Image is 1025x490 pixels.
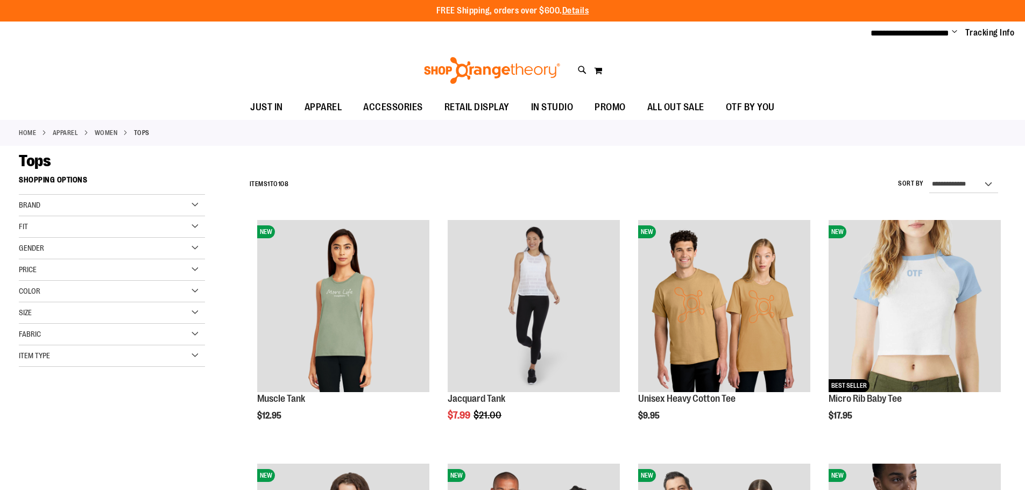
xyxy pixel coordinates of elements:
span: Price [19,265,37,274]
span: 108 [278,180,289,188]
img: Micro Rib Baby Tee [829,220,1001,392]
span: ACCESSORIES [363,95,423,119]
span: $21.00 [473,410,503,421]
span: Tops [19,152,51,170]
a: Home [19,128,36,138]
a: Tracking Info [965,27,1015,39]
span: Fabric [19,330,41,338]
span: BEST SELLER [829,379,870,392]
img: Front view of Jacquard Tank [448,220,620,392]
a: WOMEN [95,128,118,138]
span: Item Type [19,351,50,360]
button: Account menu [952,27,957,38]
span: NEW [829,469,846,482]
span: JUST IN [250,95,283,119]
span: APPAREL [305,95,342,119]
label: Sort By [898,179,924,188]
span: Size [19,308,32,317]
a: Muscle TankNEW [257,220,429,394]
span: NEW [257,225,275,238]
span: NEW [638,469,656,482]
strong: Tops [134,128,150,138]
span: Brand [19,201,40,209]
a: Micro Rib Baby Tee [829,393,902,404]
span: RETAIL DISPLAY [444,95,510,119]
span: Color [19,287,40,295]
img: Shop Orangetheory [422,57,562,84]
a: Muscle Tank [257,393,305,404]
div: product [252,215,435,448]
span: NEW [257,469,275,482]
span: NEW [448,469,465,482]
span: $12.95 [257,411,283,421]
img: Muscle Tank [257,220,429,392]
strong: Shopping Options [19,171,205,195]
span: Fit [19,222,28,231]
a: Details [562,6,589,16]
span: OTF BY YOU [726,95,775,119]
div: product [823,215,1006,448]
a: Unisex Heavy Cotton Tee [638,393,736,404]
a: APPAREL [53,128,79,138]
span: NEW [829,225,846,238]
div: product [442,215,625,448]
a: Jacquard Tank [448,393,505,404]
span: $9.95 [638,411,661,421]
span: 1 [267,180,270,188]
p: FREE Shipping, orders over $600. [436,5,589,17]
div: product [633,215,816,448]
span: ALL OUT SALE [647,95,704,119]
h2: Items to [250,176,289,193]
a: Front view of Jacquard Tank [448,220,620,394]
span: $17.95 [829,411,854,421]
span: IN STUDIO [531,95,574,119]
a: Unisex Heavy Cotton TeeNEW [638,220,810,394]
span: Gender [19,244,44,252]
span: PROMO [595,95,626,119]
span: NEW [638,225,656,238]
a: Micro Rib Baby TeeNEWBEST SELLER [829,220,1001,394]
img: Unisex Heavy Cotton Tee [638,220,810,392]
span: $7.99 [448,410,472,421]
